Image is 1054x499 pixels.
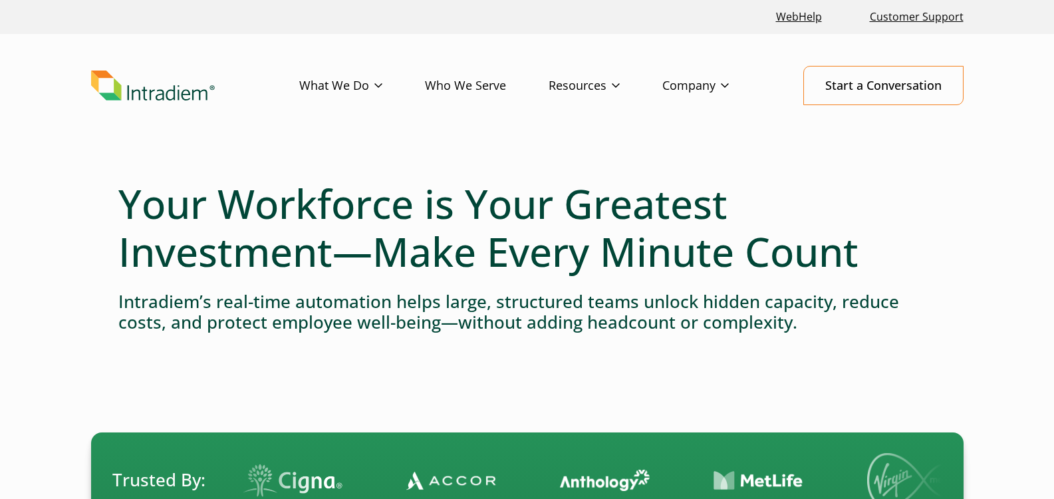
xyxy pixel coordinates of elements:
[714,470,803,491] img: Contact Center Automation MetLife Logo
[299,67,425,105] a: What We Do
[118,291,936,333] h4: Intradiem’s real-time automation helps large, structured teams unlock hidden capacity, reduce cos...
[425,67,549,105] a: Who We Serve
[118,180,936,275] h1: Your Workforce is Your Greatest Investment—Make Every Minute Count
[91,71,215,101] img: Intradiem
[864,3,969,31] a: Customer Support
[771,3,827,31] a: Link opens in a new window
[662,67,771,105] a: Company
[406,470,496,490] img: Contact Center Automation Accor Logo
[91,71,299,101] a: Link to homepage of Intradiem
[112,468,205,492] span: Trusted By:
[803,66,964,105] a: Start a Conversation
[549,67,662,105] a: Resources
